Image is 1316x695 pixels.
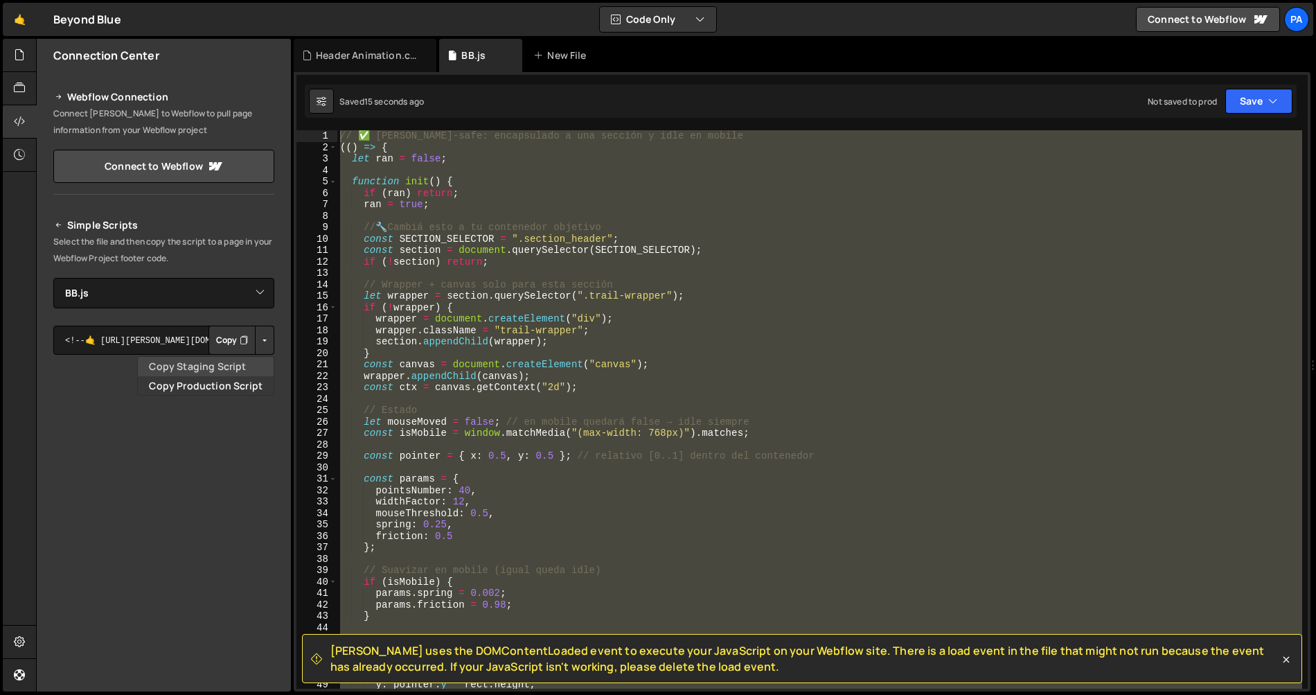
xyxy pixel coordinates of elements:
iframe: YouTube video player [53,378,276,502]
h2: Simple Scripts [53,217,274,234]
div: 7 [296,199,337,211]
div: 42 [296,599,337,611]
div: 14 [296,279,337,291]
div: Button group with nested dropdown [208,326,274,355]
div: 44 [296,622,337,634]
div: Saved [339,96,424,107]
div: 5 [296,176,337,188]
h2: Connection Center [53,48,159,63]
div: 41 [296,588,337,599]
a: Copy Staging Script [138,357,274,376]
a: Pa [1284,7,1309,32]
div: Header Animation.css [316,49,420,62]
div: 46 [296,645,337,657]
div: 25 [296,405,337,416]
div: 29 [296,450,337,462]
a: Connect to Webflow [53,150,274,183]
div: 13 [296,267,337,279]
div: 21 [296,359,337,371]
div: New File [533,49,592,62]
div: 33 [296,496,337,508]
div: 32 [296,485,337,497]
p: Connect [PERSON_NAME] to Webflow to pull page information from your Webflow project [53,105,274,139]
div: 31 [296,473,337,485]
div: 37 [296,542,337,554]
div: 23 [296,382,337,394]
div: 12 [296,256,337,268]
div: 36 [296,531,337,543]
div: 26 [296,416,337,428]
p: Select the file and then copy the script to a page in your Webflow Project footer code. [53,234,274,267]
div: Not saved to prod [1148,96,1217,107]
div: 34 [296,508,337,520]
div: 16 [296,302,337,314]
div: 45 [296,633,337,645]
div: 49 [296,679,337,691]
div: 28 [296,439,337,451]
div: 15 seconds ago [364,96,424,107]
button: Code Only [600,7,716,32]
div: 39 [296,565,337,577]
div: 1 [296,130,337,142]
div: 40 [296,577,337,588]
a: Connect to Webflow [1136,7,1280,32]
div: 9 [296,222,337,234]
div: 35 [296,519,337,531]
div: 17 [296,313,337,325]
div: 2 [296,142,337,154]
div: 20 [296,348,337,360]
div: 11 [296,245,337,256]
div: 18 [296,325,337,337]
div: 4 [296,165,337,177]
div: 19 [296,336,337,348]
div: 38 [296,554,337,565]
a: 🤙 [3,3,37,36]
div: 47 [296,656,337,668]
div: 24 [296,394,337,405]
textarea: <!--🤙 [URL][PERSON_NAME][DOMAIN_NAME]> <script>document.addEventListener("DOMContentLoaded", func... [53,326,274,355]
div: 27 [296,428,337,439]
iframe: YouTube video player [53,511,276,636]
div: Code Only [137,356,274,396]
div: 48 [296,668,337,680]
div: 3 [296,153,337,165]
div: Beyond Blue [53,11,121,28]
div: 10 [296,234,337,245]
div: 43 [296,610,337,622]
div: BB.js [461,49,486,62]
div: 15 [296,290,337,302]
div: 30 [296,462,337,474]
button: Copy [208,326,256,355]
a: Copy Production Script [138,376,274,396]
div: 22 [296,371,337,382]
span: [PERSON_NAME] uses the DOMContentLoaded event to execute your JavaScript on your Webflow site. Th... [330,643,1279,674]
h2: Webflow Connection [53,89,274,105]
div: 6 [296,188,337,200]
div: 8 [296,211,337,222]
button: Save [1225,89,1292,114]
